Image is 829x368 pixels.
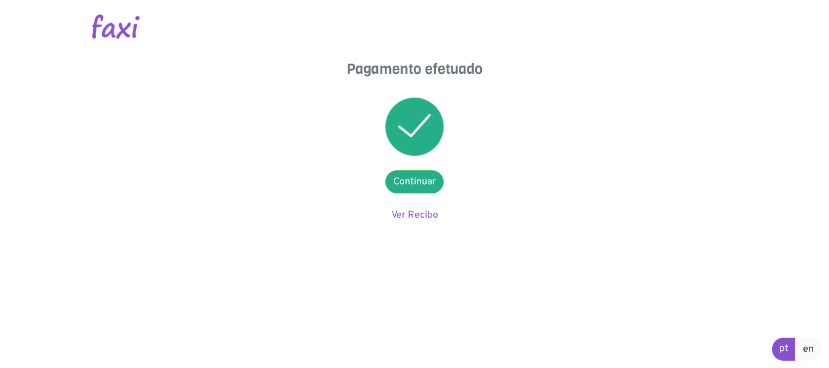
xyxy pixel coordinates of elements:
a: Ver Recibo [391,209,438,221]
a: en [795,338,822,361]
h4: Pagamento efetuado [293,61,536,78]
a: Continuar [385,170,444,193]
img: success [385,98,444,156]
a: pt [772,338,796,361]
